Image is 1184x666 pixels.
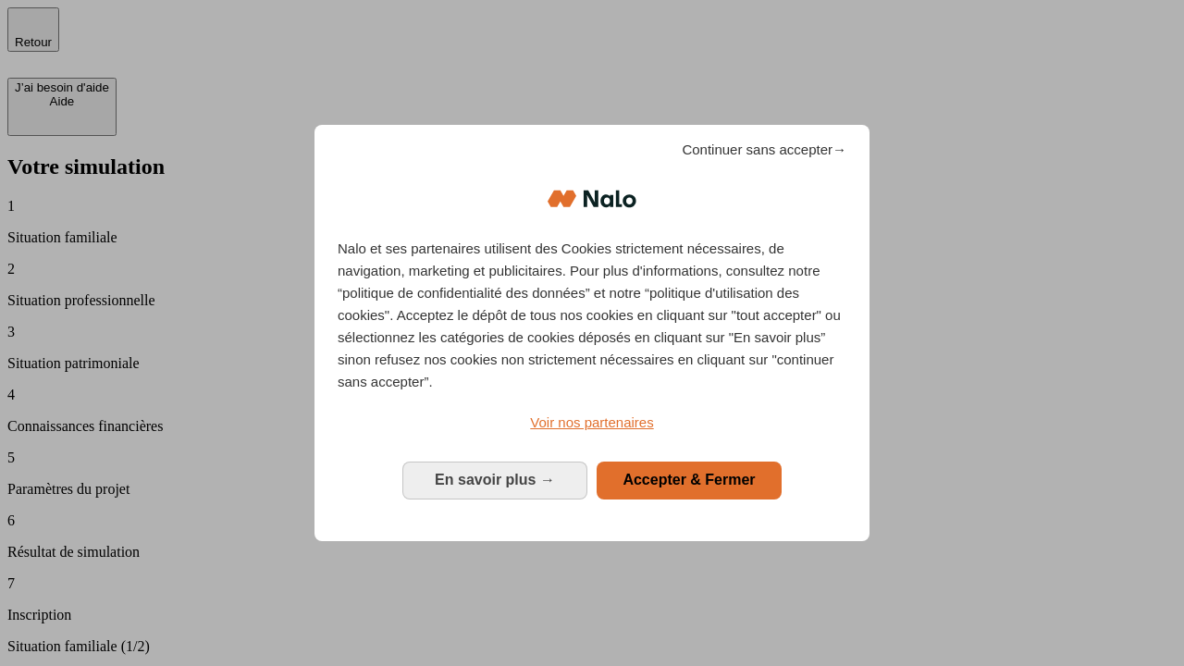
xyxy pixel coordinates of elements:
button: Accepter & Fermer: Accepter notre traitement des données et fermer [597,462,782,499]
img: Logo [548,171,636,227]
span: En savoir plus → [435,472,555,487]
span: Continuer sans accepter→ [682,139,846,161]
span: Voir nos partenaires [530,414,653,430]
span: Accepter & Fermer [623,472,755,487]
a: Voir nos partenaires [338,412,846,434]
div: Bienvenue chez Nalo Gestion du consentement [314,125,869,540]
button: En savoir plus: Configurer vos consentements [402,462,587,499]
p: Nalo et ses partenaires utilisent des Cookies strictement nécessaires, de navigation, marketing e... [338,238,846,393]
